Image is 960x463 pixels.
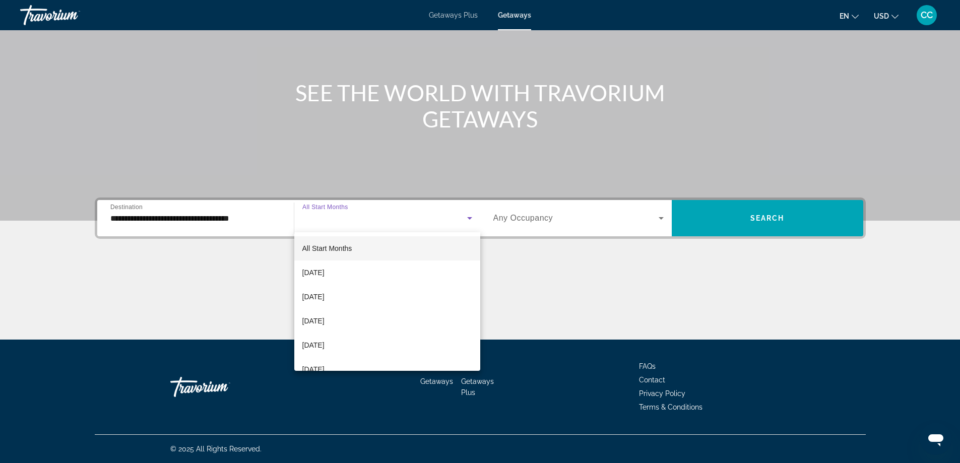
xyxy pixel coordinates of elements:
span: [DATE] [302,291,325,303]
span: All Start Months [302,244,352,252]
span: [DATE] [302,267,325,279]
span: [DATE] [302,363,325,375]
span: [DATE] [302,339,325,351]
span: [DATE] [302,315,325,327]
iframe: Button to launch messaging window [920,423,952,455]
